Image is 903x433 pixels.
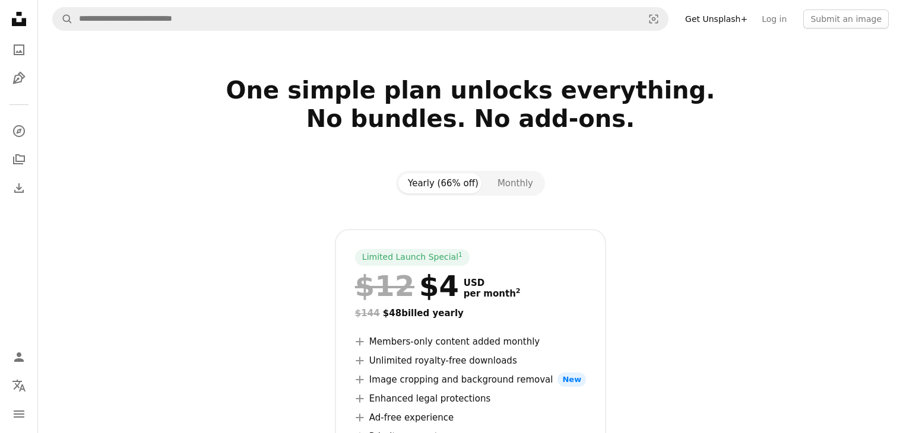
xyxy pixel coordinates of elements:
[7,119,31,143] a: Explore
[7,66,31,90] a: Illustrations
[678,9,755,28] a: Get Unsplash+
[458,251,462,258] sup: 1
[557,372,586,387] span: New
[7,38,31,62] a: Photos
[7,148,31,171] a: Collections
[639,8,668,30] button: Visual search
[516,287,521,295] sup: 2
[53,8,73,30] button: Search Unsplash
[488,173,543,193] button: Monthly
[7,374,31,397] button: Language
[7,402,31,426] button: Menu
[355,335,586,349] li: Members-only content added monthly
[464,278,521,288] span: USD
[355,270,459,301] div: $4
[456,251,465,263] a: 1
[755,9,794,28] a: Log in
[7,345,31,369] a: Log in / Sign up
[803,9,889,28] button: Submit an image
[464,288,521,299] span: per month
[355,410,586,425] li: Ad-free experience
[355,270,414,301] span: $12
[355,308,380,319] span: $144
[7,7,31,33] a: Home — Unsplash
[514,288,523,299] a: 2
[355,354,586,368] li: Unlimited royalty-free downloads
[52,7,668,31] form: Find visuals sitewide
[398,173,488,193] button: Yearly (66% off)
[355,372,586,387] li: Image cropping and background removal
[86,76,856,161] h2: One simple plan unlocks everything. No bundles. No add-ons.
[355,249,470,266] div: Limited Launch Special
[355,391,586,406] li: Enhanced legal protections
[7,176,31,200] a: Download History
[355,306,586,320] div: $48 billed yearly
